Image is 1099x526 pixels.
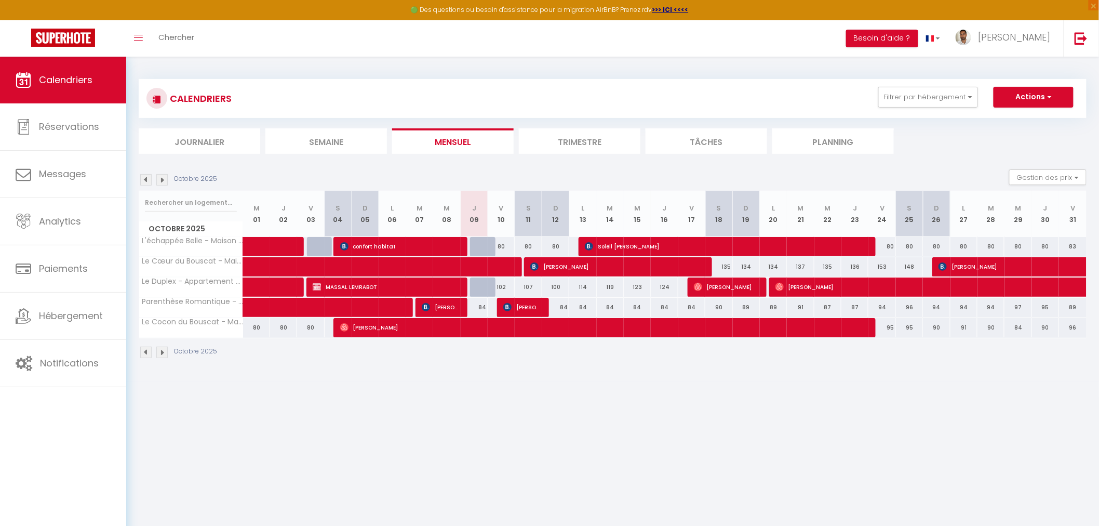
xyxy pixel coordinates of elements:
li: Trimestre [519,128,640,154]
div: 80 [868,237,895,256]
div: 83 [1059,237,1087,256]
div: 84 [542,298,569,317]
div: 119 [597,278,624,297]
div: 89 [760,298,787,317]
th: 22 [814,191,841,237]
abbr: D [934,203,939,213]
span: Paiements [39,262,88,275]
div: 90 [977,318,1004,337]
div: 134 [760,257,787,277]
div: 80 [488,237,515,256]
div: 80 [243,318,270,337]
div: 80 [896,237,923,256]
span: Notifications [40,357,99,370]
th: 11 [515,191,542,237]
div: 87 [814,298,841,317]
div: 89 [1059,298,1087,317]
div: 94 [923,298,950,317]
span: [PERSON_NAME] [694,277,757,297]
span: Soleil [PERSON_NAME] [585,236,864,256]
div: 84 [1004,318,1031,337]
abbr: D [744,203,749,213]
span: Calendriers [39,73,92,86]
div: 96 [896,298,923,317]
span: Messages [39,167,86,180]
li: Planning [772,128,894,154]
div: 80 [515,237,542,256]
span: confort habitat [340,236,457,256]
div: 134 [733,257,760,277]
th: 30 [1032,191,1059,237]
abbr: L [391,203,394,213]
th: 06 [379,191,406,237]
div: 90 [705,298,732,317]
th: 03 [297,191,324,237]
th: 20 [760,191,787,237]
div: 96 [1059,318,1087,337]
th: 29 [1004,191,1031,237]
div: 100 [542,278,569,297]
th: 25 [896,191,923,237]
abbr: V [309,203,313,213]
div: 135 [705,257,732,277]
abbr: V [499,203,504,213]
abbr: V [689,203,694,213]
div: 80 [1032,237,1059,256]
div: 87 [841,298,868,317]
div: 90 [1032,318,1059,337]
abbr: V [880,203,884,213]
abbr: M [607,203,613,213]
div: 80 [542,237,569,256]
th: 08 [433,191,460,237]
th: 10 [488,191,515,237]
span: [PERSON_NAME] [978,31,1051,44]
abbr: M [988,203,994,213]
abbr: L [772,203,775,213]
th: 14 [597,191,624,237]
button: Besoin d'aide ? [846,30,918,47]
li: Semaine [265,128,387,154]
abbr: J [282,203,286,213]
div: 84 [597,298,624,317]
img: ... [956,30,971,45]
div: 94 [868,298,895,317]
th: 16 [651,191,678,237]
div: 137 [787,257,814,277]
div: 80 [270,318,297,337]
div: 97 [1004,298,1031,317]
abbr: V [1070,203,1075,213]
div: 84 [569,298,596,317]
span: Parenthèse Romantique - Love Room avec [PERSON_NAME] [141,298,245,306]
th: 23 [841,191,868,237]
button: Actions [994,87,1074,108]
div: 148 [896,257,923,277]
th: 17 [678,191,705,237]
th: 26 [923,191,950,237]
h3: CALENDRIERS [167,87,232,110]
div: 123 [624,278,651,297]
span: Le Cocon du Bouscat - Maison 2 Pers à [GEOGRAPHIC_DATA] [141,318,245,326]
span: [PERSON_NAME] [503,297,539,317]
div: 153 [868,257,895,277]
div: 135 [814,257,841,277]
div: 80 [1004,237,1031,256]
li: Mensuel [392,128,514,154]
th: 31 [1059,191,1087,237]
input: Rechercher un logement... [145,193,237,212]
abbr: J [853,203,857,213]
button: Filtrer par hébergement [878,87,978,108]
a: >>> ICI <<<< [652,5,689,14]
abbr: M [253,203,260,213]
span: [PERSON_NAME] [775,277,1086,297]
abbr: S [717,203,721,213]
div: 136 [841,257,868,277]
th: 24 [868,191,895,237]
abbr: M [444,203,450,213]
th: 04 [325,191,352,237]
span: Analytics [39,215,81,228]
div: 84 [461,298,488,317]
li: Tâches [646,128,767,154]
div: 84 [678,298,705,317]
span: [PERSON_NAME] [530,257,701,277]
abbr: S [526,203,531,213]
